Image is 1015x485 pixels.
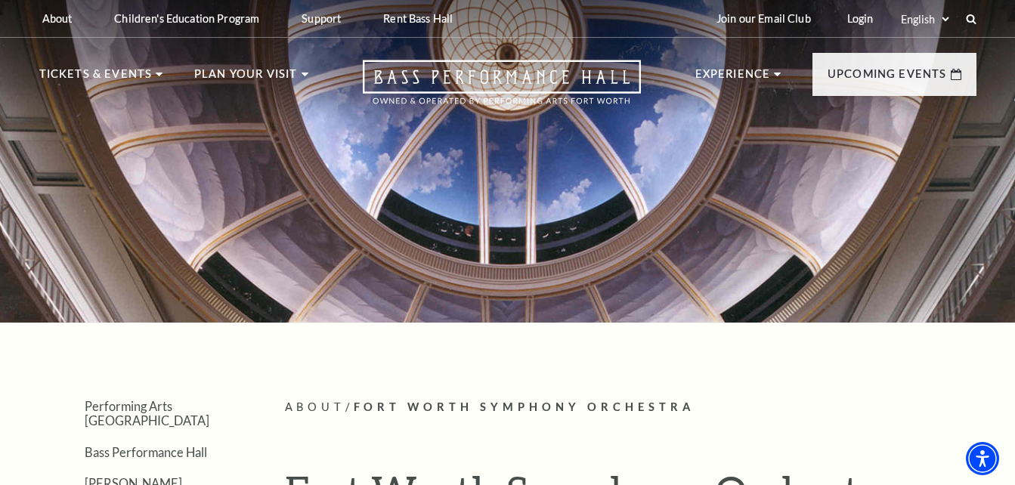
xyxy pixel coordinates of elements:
[898,12,952,26] select: Select:
[85,399,209,428] a: Performing Arts [GEOGRAPHIC_DATA]
[42,12,73,25] p: About
[285,400,345,413] span: About
[828,65,947,92] p: Upcoming Events
[285,398,976,417] p: /
[966,442,999,475] div: Accessibility Menu
[194,65,298,92] p: Plan Your Visit
[85,445,207,459] a: Bass Performance Hall
[39,65,153,92] p: Tickets & Events
[695,65,771,92] p: Experience
[114,12,259,25] p: Children's Education Program
[302,12,341,25] p: Support
[354,400,695,413] span: Fort Worth Symphony Orchestra
[383,12,453,25] p: Rent Bass Hall
[308,60,695,119] a: Open this option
